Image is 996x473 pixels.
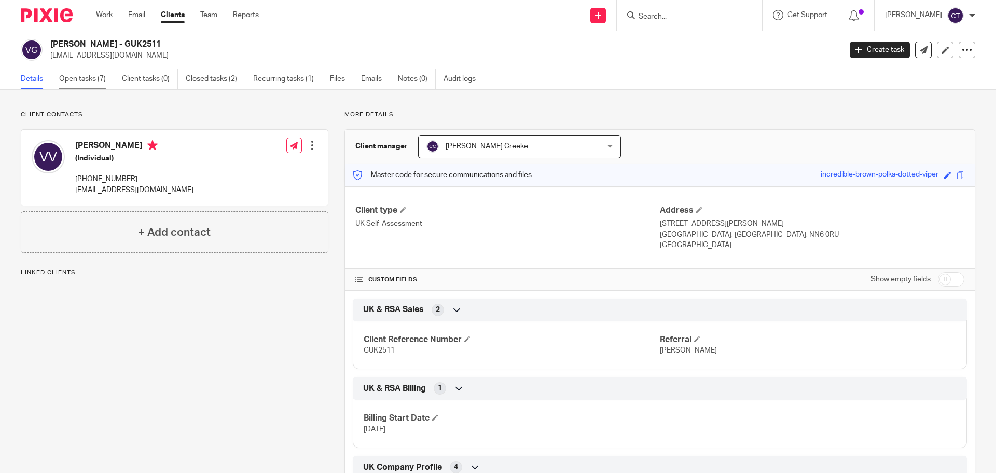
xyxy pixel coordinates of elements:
[75,140,193,153] h4: [PERSON_NAME]
[355,141,408,152] h3: Client manager
[660,334,956,345] h4: Referral
[353,170,532,180] p: Master code for secure communications and files
[96,10,113,20] a: Work
[660,219,964,229] p: [STREET_ADDRESS][PERSON_NAME]
[454,462,458,472] span: 4
[122,69,178,89] a: Client tasks (0)
[330,69,353,89] a: Files
[361,69,390,89] a: Emails
[438,383,442,394] span: 1
[186,69,245,89] a: Closed tasks (2)
[947,7,964,24] img: svg%3E
[59,69,114,89] a: Open tasks (7)
[638,12,731,22] input: Search
[363,462,442,473] span: UK Company Profile
[200,10,217,20] a: Team
[50,39,677,50] h2: [PERSON_NAME] - GUK2511
[161,10,185,20] a: Clients
[75,174,193,184] p: [PHONE_NUMBER]
[885,10,942,20] p: [PERSON_NAME]
[871,274,931,285] label: Show empty fields
[355,276,660,284] h4: CUSTOM FIELDS
[21,8,73,22] img: Pixie
[364,347,395,354] span: GUK2511
[21,39,43,61] img: svg%3E
[363,383,426,394] span: UK & RSA Billing
[426,140,439,153] img: svg%3E
[660,240,964,250] p: [GEOGRAPHIC_DATA]
[660,229,964,240] p: [GEOGRAPHIC_DATA], [GEOGRAPHIC_DATA], NN6 0RU
[446,143,528,150] span: [PERSON_NAME] Creeke
[233,10,259,20] a: Reports
[355,205,660,216] h4: Client type
[355,219,660,229] p: UK Self-Assessment
[363,304,424,315] span: UK & RSA Sales
[138,224,211,240] h4: + Add contact
[660,205,964,216] h4: Address
[364,334,660,345] h4: Client Reference Number
[75,153,193,164] h5: (Individual)
[660,347,717,354] span: [PERSON_NAME]
[75,185,193,195] p: [EMAIL_ADDRESS][DOMAIN_NAME]
[821,169,938,181] div: incredible-brown-polka-dotted-viper
[364,426,385,433] span: [DATE]
[128,10,145,20] a: Email
[50,50,834,61] p: [EMAIL_ADDRESS][DOMAIN_NAME]
[787,11,827,19] span: Get Support
[398,69,436,89] a: Notes (0)
[21,111,328,119] p: Client contacts
[253,69,322,89] a: Recurring tasks (1)
[32,140,65,173] img: svg%3E
[436,305,440,315] span: 2
[364,413,660,424] h4: Billing Start Date
[444,69,483,89] a: Audit logs
[21,268,328,277] p: Linked clients
[344,111,975,119] p: More details
[147,140,158,151] i: Primary
[850,42,910,58] a: Create task
[21,69,51,89] a: Details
